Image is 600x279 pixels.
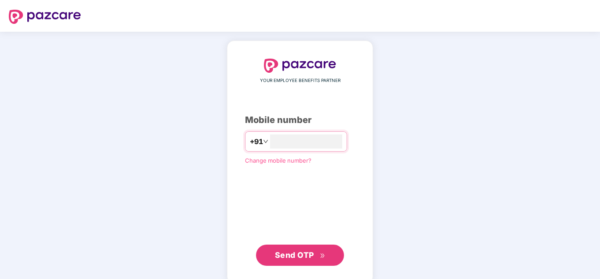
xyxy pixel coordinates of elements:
span: Send OTP [275,250,314,260]
div: Mobile number [245,113,355,127]
img: logo [264,59,336,73]
span: double-right [320,253,326,259]
button: Send OTPdouble-right [256,245,344,266]
span: +91 [250,136,263,147]
span: down [263,139,268,144]
a: Change mobile number? [245,157,311,164]
span: YOUR EMPLOYEE BENEFITS PARTNER [260,77,340,84]
img: logo [9,10,81,24]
